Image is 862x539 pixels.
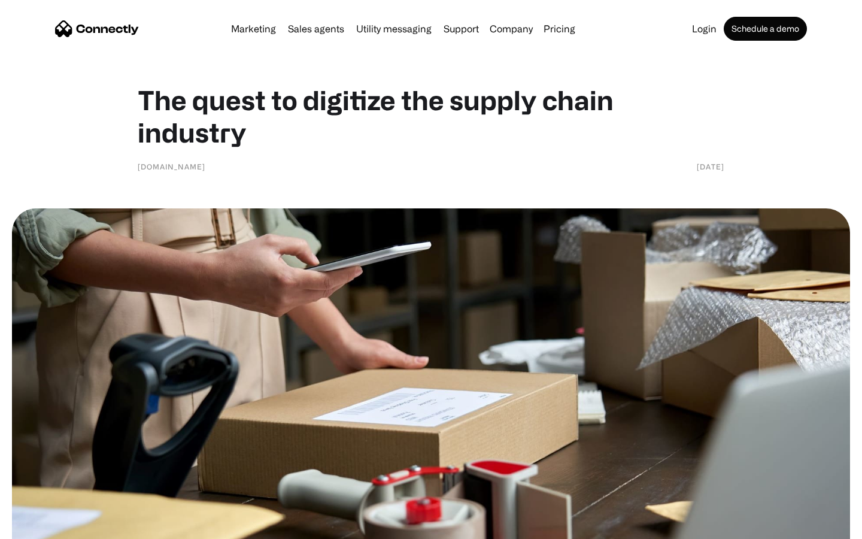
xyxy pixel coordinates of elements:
[55,20,139,38] a: home
[539,24,580,34] a: Pricing
[138,84,724,149] h1: The quest to digitize the supply chain industry
[12,518,72,535] aside: Language selected: English
[24,518,72,535] ul: Language list
[138,161,205,172] div: [DOMAIN_NAME]
[687,24,721,34] a: Login
[724,17,807,41] a: Schedule a demo
[486,20,536,37] div: Company
[439,24,484,34] a: Support
[351,24,436,34] a: Utility messaging
[226,24,281,34] a: Marketing
[697,161,724,172] div: [DATE]
[490,20,533,37] div: Company
[283,24,349,34] a: Sales agents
